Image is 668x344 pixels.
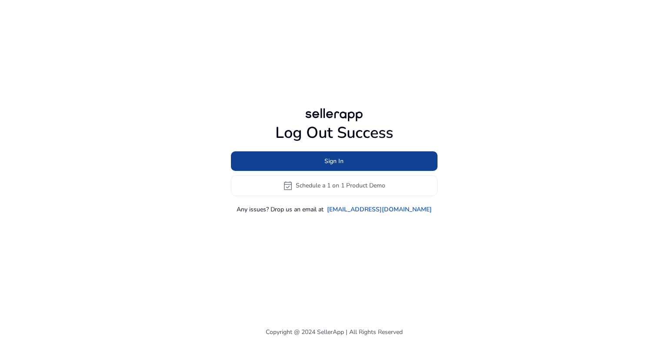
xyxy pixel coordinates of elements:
[231,175,438,196] button: event_availableSchedule a 1 on 1 Product Demo
[231,151,438,171] button: Sign In
[327,205,432,214] a: [EMAIL_ADDRESS][DOMAIN_NAME]
[324,157,344,166] span: Sign In
[283,180,293,191] span: event_available
[231,124,438,142] h1: Log Out Success
[237,205,324,214] p: Any issues? Drop us an email at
